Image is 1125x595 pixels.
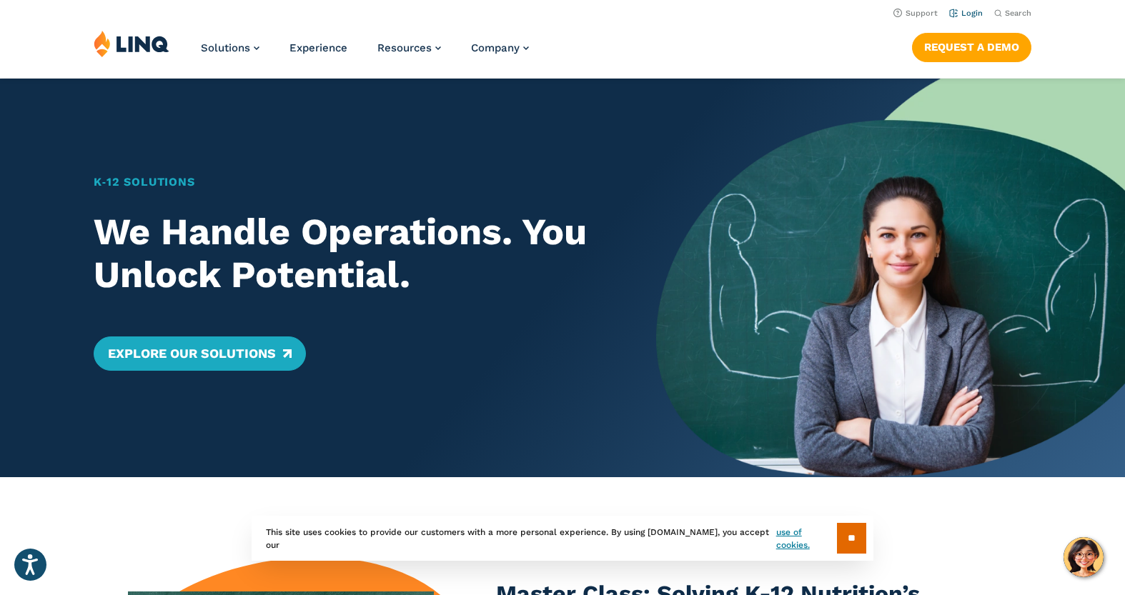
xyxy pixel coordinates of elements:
a: Support [893,9,938,18]
span: Company [471,41,520,54]
button: Open Search Bar [994,8,1031,19]
div: This site uses cookies to provide our customers with a more personal experience. By using [DOMAIN... [252,516,873,561]
img: Home Banner [656,79,1125,477]
span: Search [1005,9,1031,18]
a: Resources [377,41,441,54]
nav: Button Navigation [912,30,1031,61]
a: use of cookies. [776,526,837,551]
a: Explore Our Solutions [94,336,306,371]
nav: Primary Navigation [201,30,529,77]
img: LINQ | K‑12 Software [94,30,169,57]
span: Solutions [201,41,250,54]
a: Solutions [201,41,259,54]
span: Resources [377,41,432,54]
button: Hello, have a question? Let’s chat. [1064,537,1104,577]
a: Request a Demo [912,33,1031,61]
a: Experience [289,41,347,54]
h2: We Handle Operations. You Unlock Potential. [94,211,610,296]
a: Login [949,9,983,18]
h1: K‑12 Solutions [94,174,610,191]
a: Company [471,41,529,54]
